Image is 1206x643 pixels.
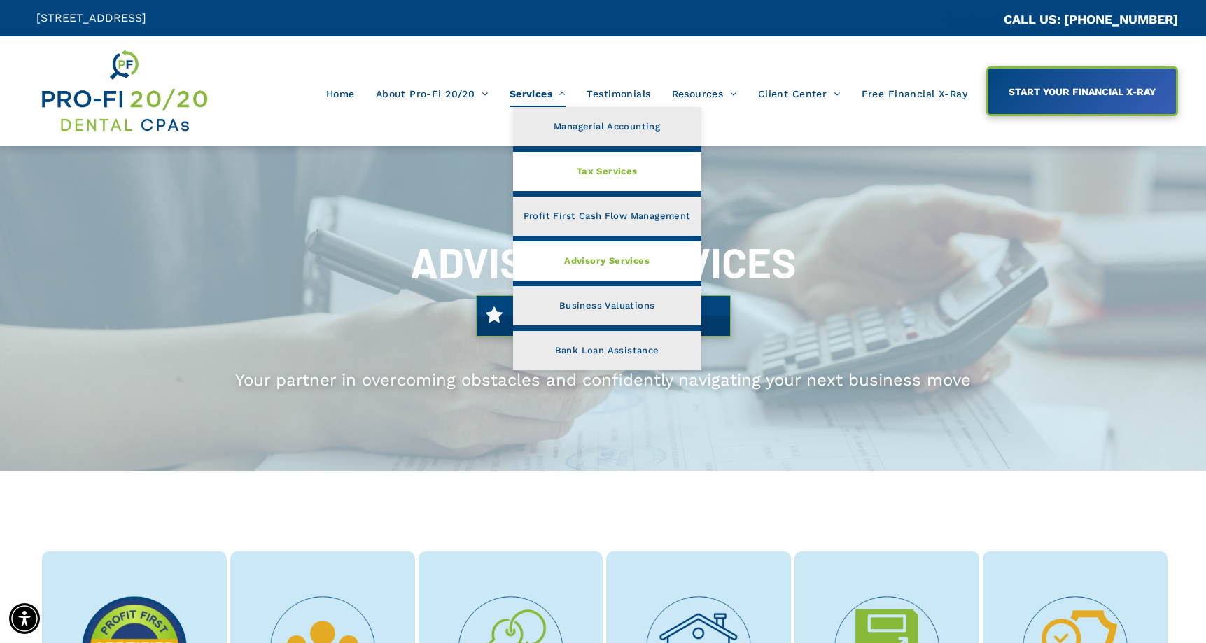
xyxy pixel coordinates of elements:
[513,197,701,236] a: Profit First Cash Flow Management
[513,331,701,370] a: Bank Loan Assistance
[944,13,1004,27] span: CA::CALLC
[499,80,577,107] a: Services
[410,236,797,287] span: ADVISORY SERVICES
[576,80,661,107] a: Testimonials
[1004,79,1161,104] span: START YOUR FINANCIAL X-RAY
[235,370,971,390] span: Your partner in overcoming obstacles and confidently navigating your next business move
[9,603,40,634] div: Accessibility Menu
[524,207,691,225] span: Profit First Cash Flow Management
[513,286,701,325] a: Business Valuations
[555,341,659,360] span: Bank Loan Assistance
[851,80,978,107] a: Free Financial X-Ray
[39,47,209,135] img: Get Dental CPA Consulting, Bookkeeping, & Bank Loans
[577,162,638,181] span: Tax Services
[316,80,365,107] a: Home
[986,66,1178,116] a: START YOUR FINANCIAL X-RAY
[748,80,851,107] a: Client Center
[510,80,566,107] span: Services
[513,107,701,146] a: Managerial Accounting
[476,295,731,337] a: START YOUR FINANCIAL X-RAY
[564,252,650,270] span: Advisory Services
[513,241,701,281] a: Advisory Services
[513,152,701,191] a: Tax Services
[1004,12,1178,27] a: CALL US: [PHONE_NUMBER]
[661,80,748,107] a: Resources
[559,297,654,315] span: Business Valuations
[554,118,660,136] span: Managerial Accounting
[36,11,146,24] span: [STREET_ADDRESS]
[512,302,694,330] span: START YOUR FINANCIAL X-RAY
[365,80,499,107] a: About Pro-Fi 20/20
